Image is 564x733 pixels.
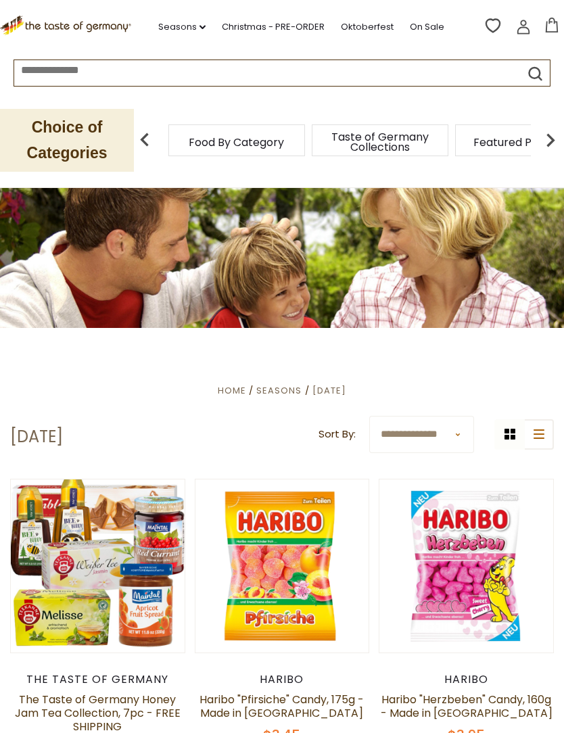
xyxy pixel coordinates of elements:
[131,126,158,153] img: previous arrow
[195,479,369,653] img: Haribo "Pfirsiche" Candy, 175g - Made in Germany
[222,20,325,34] a: Christmas - PRE-ORDER
[158,20,206,34] a: Seasons
[379,673,554,686] div: Haribo
[326,132,434,152] a: Taste of Germany Collections
[10,427,63,447] h1: [DATE]
[341,20,394,34] a: Oktoberfest
[410,20,444,34] a: On Sale
[218,384,246,397] a: Home
[319,426,356,443] label: Sort By:
[195,673,370,686] div: Haribo
[11,479,185,653] img: The Taste of Germany Honey Jam Tea Collection, 7pc - FREE SHIPPING
[537,126,564,153] img: next arrow
[381,692,553,721] a: Haribo "Herzbeben" Candy, 160g - Made in [GEOGRAPHIC_DATA]
[199,692,364,721] a: Haribo "Pfirsiche" Candy, 175g - Made in [GEOGRAPHIC_DATA]
[312,384,346,397] a: [DATE]
[189,137,284,147] a: Food By Category
[379,479,553,653] img: Haribo "Herzbeben" Candy, 160g - Made in Germany
[256,384,302,397] a: Seasons
[10,673,185,686] div: The Taste of Germany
